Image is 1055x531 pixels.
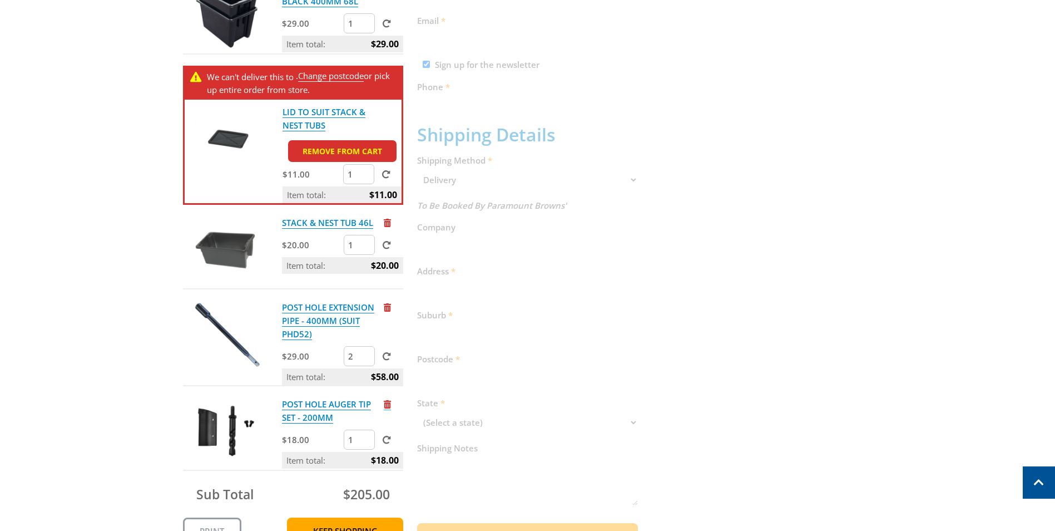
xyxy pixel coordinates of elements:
[371,452,399,469] span: $18.00
[371,257,399,274] span: $20.00
[282,302,374,340] a: POST HOLE EXTENSION PIPE - 400MM (SUIT PHD52)
[384,302,391,313] a: Remove from cart
[282,452,403,469] p: Item total:
[288,140,397,162] a: Remove from cart
[282,368,403,385] p: Item total:
[369,186,397,203] span: $11.00
[384,217,391,228] a: Remove from cart
[282,257,403,274] p: Item total:
[196,485,254,503] span: Sub Total
[283,186,402,203] p: Item total:
[207,71,294,82] span: We can't deliver this to
[298,70,364,82] a: Change postcode
[371,368,399,385] span: $58.00
[194,216,260,283] img: STACK & NEST TUB 46L
[282,399,371,424] a: POST HOLE AUGER TIP SET - 200MM
[282,17,341,30] p: $29.00
[283,106,365,131] a: LID TO SUIT STACK & NEST TUBS
[185,66,402,100] div: . or pick up entire order from store.
[282,350,341,363] p: $29.00
[283,168,341,181] p: $11.00
[282,238,341,252] p: $20.00
[384,399,391,410] a: Remove from cart
[282,433,341,446] p: $18.00
[343,485,390,503] span: $205.00
[194,301,260,367] img: POST HOLE EXTENSION PIPE - 400MM (SUIT PHD52)
[371,36,399,52] span: $29.00
[194,397,260,464] img: POST HOLE AUGER TIP SET - 200MM
[282,217,373,229] a: STACK & NEST TUB 46L
[195,105,261,172] img: LID TO SUIT STACK & NEST TUBS
[282,36,403,52] p: Item total:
